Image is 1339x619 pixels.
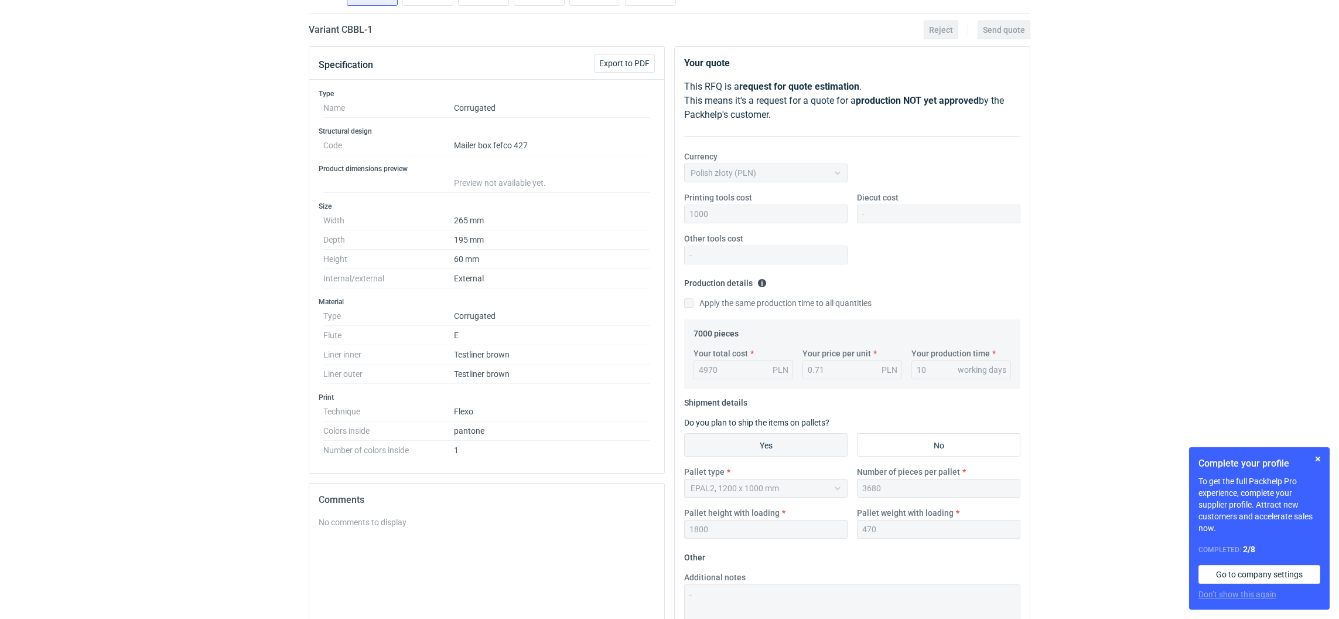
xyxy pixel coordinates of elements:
[802,348,871,359] label: Your price per unit
[1198,543,1320,556] div: Completed:
[684,57,730,69] strong: Your quote
[454,211,650,230] dd: 265 mm
[1198,565,1320,584] a: Go to company settings
[1198,589,1276,600] button: Don’t show this again
[319,516,655,528] div: No comments to display
[739,81,859,92] strong: request for quote estimation
[684,233,743,244] label: Other tools cost
[882,364,897,376] div: PLN
[684,297,872,309] label: Apply the same production time to all quantities
[323,250,454,269] dt: Height
[924,21,958,39] button: Reject
[323,421,454,441] dt: Colors inside
[323,269,454,288] dt: Internal/external
[857,466,960,478] label: Number of pieces per pallet
[454,345,650,365] dd: Testliner brown
[454,230,650,250] dd: 195 mm
[773,364,788,376] div: PLN
[694,324,739,338] legend: 7000 pieces
[857,192,899,203] label: Diecut cost
[454,250,650,269] dd: 60 mm
[319,164,655,174] h3: Product dimensions preview
[454,178,546,188] span: Preview not available yet.
[856,95,979,106] strong: production NOT yet approved
[323,345,454,365] dt: Liner inner
[454,441,650,455] dd: 1
[694,348,748,359] label: Your total cost
[978,21,1030,39] button: Send quote
[323,441,454,455] dt: Number of colors inside
[323,211,454,230] dt: Width
[454,365,650,384] dd: Testliner brown
[323,98,454,118] dt: Name
[454,269,650,288] dd: External
[323,230,454,250] dt: Depth
[1243,545,1255,554] strong: 2 / 8
[454,98,650,118] dd: Corrugated
[929,26,953,34] span: Reject
[684,466,725,478] label: Pallet type
[319,51,373,79] button: Specification
[684,192,752,203] label: Printing tools cost
[684,548,705,562] legend: Other
[323,402,454,421] dt: Technique
[684,507,780,519] label: Pallet height with loading
[684,572,746,583] label: Additional notes
[454,402,650,421] dd: Flexo
[684,80,1020,122] p: This RFQ is a . This means it's a request for a quote for a by the Packhelp's customer.
[684,393,747,407] legend: Shipment details
[1198,475,1320,534] p: To get the full Packhelp Pro experience, complete your supplier profile. Attract new customers an...
[857,507,954,519] label: Pallet weight with loading
[319,393,655,402] h3: Print
[454,307,650,326] dd: Corrugated
[684,274,767,288] legend: Production details
[684,418,829,427] label: Do you plan to ship the items on pallets?
[454,326,650,345] dd: E
[454,421,650,441] dd: pantone
[911,348,990,359] label: Your production time
[323,136,454,155] dt: Code
[594,54,655,73] button: Export to PDF
[958,364,1006,376] div: working days
[1311,452,1325,466] button: Skip for now
[319,297,655,307] h3: Material
[599,59,650,67] span: Export to PDF
[323,307,454,326] dt: Type
[319,202,655,211] h3: Size
[983,26,1025,34] span: Send quote
[319,127,655,136] h3: Structural design
[319,493,655,507] h2: Comments
[454,136,650,155] dd: Mailer box fefco 427
[684,151,718,162] label: Currency
[323,326,454,345] dt: Flute
[319,89,655,98] h3: Type
[309,23,373,37] h2: Variant CBBL - 1
[323,365,454,384] dt: Liner outer
[1198,457,1320,471] h1: Complete your profile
